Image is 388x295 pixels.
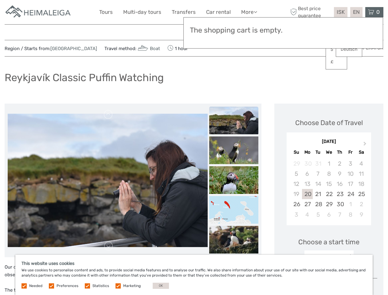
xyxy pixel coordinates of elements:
span: Best price guarantee [289,5,332,19]
div: Choose Sunday, May 3rd, 2026 [291,210,302,220]
div: Choose Thursday, April 23rd, 2026 [334,189,345,199]
h1: Reykjavík Classic Puffin Watching [5,71,164,84]
div: Not available Tuesday, March 31st, 2026 [313,159,323,169]
div: Not available Thursday, April 16th, 2026 [334,179,345,189]
a: $ [326,44,347,55]
a: [GEOGRAPHIC_DATA] [50,46,97,51]
a: Car rental [206,8,231,17]
div: Mo [302,148,313,156]
div: Not available Friday, April 10th, 2026 [345,169,356,179]
div: Choose Date of Travel [295,118,363,128]
div: Sa [356,148,366,156]
div: EN [350,7,363,17]
img: ecf4b67fafb144f793a828bcc7976970_slider_thumbnail.jpg [209,107,258,134]
a: Boat [136,46,160,51]
h5: This website uses cookies [22,261,366,266]
div: Tu [313,148,323,156]
img: ecf4b67fafb144f793a828bcc7976970_main_slider.jpg [8,114,208,247]
div: Not available Saturday, April 18th, 2026 [356,179,366,189]
div: Not available Tuesday, April 14th, 2026 [313,179,323,189]
img: dec5db2e026a407c9f6e0b1454410c9f_slider_thumbnail.jpeg [209,136,258,164]
div: Choose Friday, May 1st, 2026 [345,199,356,209]
label: Statistics [92,283,109,289]
span: 0 [375,9,381,15]
div: Su [291,148,302,156]
button: OK [153,283,169,289]
h3: The shopping cart is empty. [190,26,377,35]
div: Not available Monday, March 30th, 2026 [302,159,313,169]
div: Choose Monday, April 27th, 2026 [302,199,313,209]
a: More [241,8,257,17]
div: Choose Thursday, May 7th, 2026 [334,210,345,220]
span: Choose a start time [298,237,359,247]
div: Choose Friday, April 24th, 2026 [345,189,356,199]
span: Travel method: [104,44,160,53]
img: a4fd3da817384bb1b0097ad0a5700271_slider_thumbnail.jpeg [209,166,258,194]
a: Multi-day tours [123,8,161,17]
div: Choose Thursday, April 30th, 2026 [334,199,345,209]
div: Not available Sunday, March 29th, 2026 [291,159,302,169]
div: Not available Saturday, April 11th, 2026 [356,169,366,179]
a: £ [326,57,347,68]
div: Not available Sunday, April 5th, 2026 [291,169,302,179]
span: Region / Starts from: [5,45,97,52]
img: c9ab3343281f4083a67b923871366ee0_slider_thumbnail.png [209,196,258,224]
a: Deutsch [336,44,362,55]
div: Choose Sunday, April 26th, 2026 [291,199,302,209]
div: Choose Tuesday, April 28th, 2026 [313,199,323,209]
p: We're away right now. Please check back later! [9,11,69,16]
img: ac3fa12b0e42471092fc2b669f5fd610_slider_thumbnail.jpeg [209,226,258,254]
label: Marketing [123,283,141,289]
div: Not available Wednesday, April 15th, 2026 [323,179,334,189]
div: Choose Saturday, May 9th, 2026 [356,210,366,220]
div: [DATE] [287,139,371,145]
div: Not available Thursday, April 2nd, 2026 [334,159,345,169]
span: 1 hour [167,44,188,53]
a: Tours [99,8,113,17]
p: Our classic puffin tours offer an intimate and enjoyable adventure on a small boat, providing a u... [5,263,261,279]
div: Not available Monday, April 6th, 2026 [302,169,313,179]
div: Choose Tuesday, May 5th, 2026 [313,210,323,220]
div: Not available Monday, April 13th, 2026 [302,179,313,189]
div: month 2026-04 [288,159,369,220]
div: Choose Wednesday, April 29th, 2026 [323,199,334,209]
div: Choose Monday, April 20th, 2026 [302,189,313,199]
div: Fr [345,148,356,156]
div: Not available Friday, April 3rd, 2026 [345,159,356,169]
button: Open LiveChat chat widget [71,10,78,17]
button: Next Month [361,140,370,150]
div: Not available Saturday, April 4th, 2026 [356,159,366,169]
div: Choose Friday, May 8th, 2026 [345,210,356,220]
div: Not available Sunday, April 12th, 2026 [291,179,302,189]
span: ISK [337,9,345,15]
div: We [323,148,334,156]
div: Choose Tuesday, April 21st, 2026 [313,189,323,199]
div: Not available Tuesday, April 7th, 2026 [313,169,323,179]
div: Not available Friday, April 17th, 2026 [345,179,356,189]
div: 10:00 [321,254,336,262]
a: Transfers [172,8,196,17]
img: Apartments in Reykjavik [5,5,72,20]
div: Choose Saturday, April 25th, 2026 [356,189,366,199]
div: Th [334,148,345,156]
div: Not available Thursday, April 9th, 2026 [334,169,345,179]
div: Not available Wednesday, April 8th, 2026 [323,169,334,179]
div: Choose Saturday, May 2nd, 2026 [356,199,366,209]
label: Preferences [57,283,78,289]
div: Not available Sunday, April 19th, 2026 [291,189,302,199]
div: Choose Monday, May 4th, 2026 [302,210,313,220]
div: Choose Wednesday, May 6th, 2026 [323,210,334,220]
div: We use cookies to personalise content and ads, to provide social media features and to analyse ou... [15,255,373,295]
label: Needed [29,283,42,289]
div: Not available Wednesday, April 1st, 2026 [323,159,334,169]
div: Choose Wednesday, April 22nd, 2026 [323,189,334,199]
